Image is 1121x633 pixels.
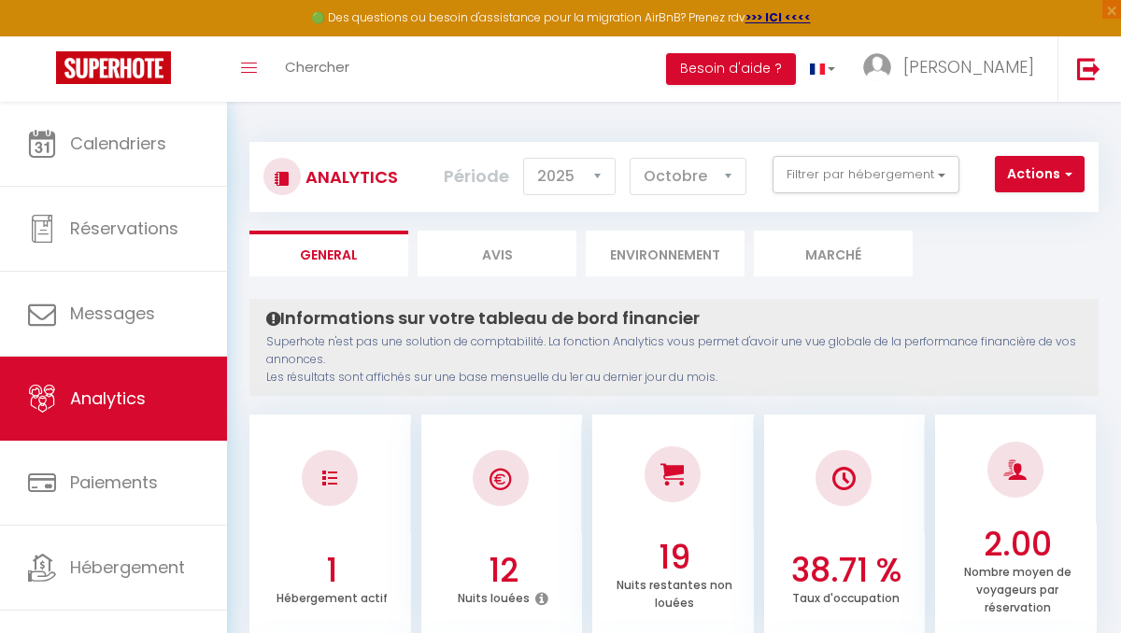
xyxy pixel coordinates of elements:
li: Environnement [586,231,745,276]
button: Besoin d'aide ? [666,53,796,85]
span: Analytics [70,387,146,410]
li: Marché [754,231,913,276]
p: Nuits restantes non louées [617,573,732,611]
h3: 38.71 % [772,551,920,590]
h3: 2.00 [944,525,1092,564]
p: Nuits louées [458,586,530,606]
p: Hébergement actif [277,586,388,606]
p: Superhote n'est pas une solution de comptabilité. La fonction Analytics vous permet d'avoir une v... [266,333,1082,387]
h3: Analytics [301,156,398,198]
a: ... [PERSON_NAME] [849,36,1057,102]
button: Filtrer par hébergement [773,156,959,193]
img: NO IMAGE [322,471,337,485]
h4: Informations sur votre tableau de bord financier [266,308,1082,329]
img: ... [863,53,891,81]
span: Calendriers [70,132,166,155]
a: Chercher [271,36,363,102]
img: Super Booking [56,51,171,84]
button: Actions [995,156,1085,193]
p: Nombre moyen de voyageurs par réservation [964,560,1071,615]
span: [PERSON_NAME] [903,55,1034,78]
li: Avis [418,231,576,276]
h3: 1 [258,551,406,590]
p: Taux d'occupation [792,586,900,606]
h3: 19 [601,538,749,577]
label: Période [444,156,509,197]
span: Messages [70,302,155,325]
span: Chercher [285,57,349,77]
span: Hébergement [70,556,185,579]
img: logout [1077,57,1100,80]
span: Paiements [70,471,158,494]
span: Réservations [70,217,178,240]
li: General [249,231,408,276]
h3: 12 [429,551,577,590]
a: >>> ICI <<<< [745,9,811,25]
